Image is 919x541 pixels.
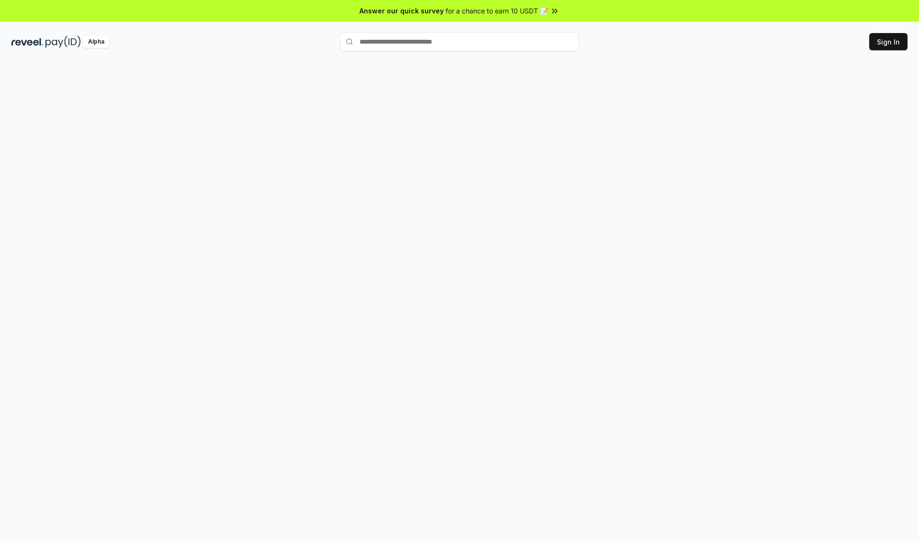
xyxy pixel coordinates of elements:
span: Answer our quick survey [359,6,444,16]
div: Alpha [83,36,110,48]
img: reveel_dark [11,36,44,48]
span: for a chance to earn 10 USDT 📝 [446,6,548,16]
img: pay_id [45,36,81,48]
button: Sign In [869,33,908,50]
